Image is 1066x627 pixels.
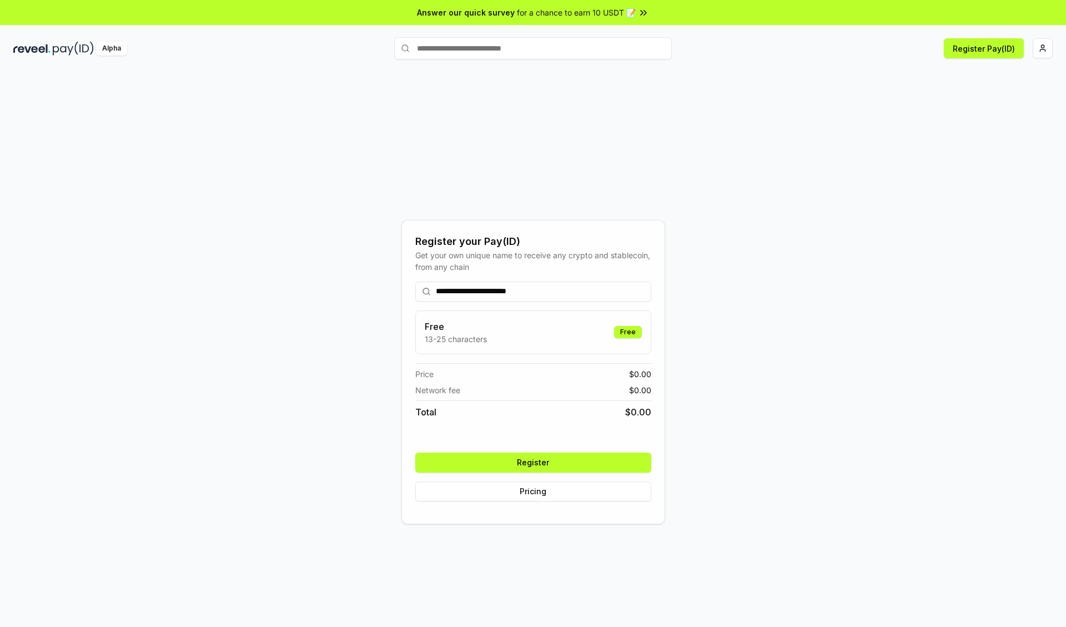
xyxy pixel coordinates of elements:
[517,7,636,18] span: for a chance to earn 10 USDT 📝
[415,368,434,380] span: Price
[415,249,651,273] div: Get your own unique name to receive any crypto and stablecoin, from any chain
[417,7,515,18] span: Answer our quick survey
[425,333,487,345] p: 13-25 characters
[629,368,651,380] span: $ 0.00
[629,384,651,396] span: $ 0.00
[13,42,51,56] img: reveel_dark
[614,326,642,338] div: Free
[415,405,436,419] span: Total
[944,38,1024,58] button: Register Pay(ID)
[415,453,651,473] button: Register
[96,42,127,56] div: Alpha
[415,481,651,501] button: Pricing
[53,42,94,56] img: pay_id
[625,405,651,419] span: $ 0.00
[425,320,487,333] h3: Free
[415,384,460,396] span: Network fee
[415,234,651,249] div: Register your Pay(ID)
